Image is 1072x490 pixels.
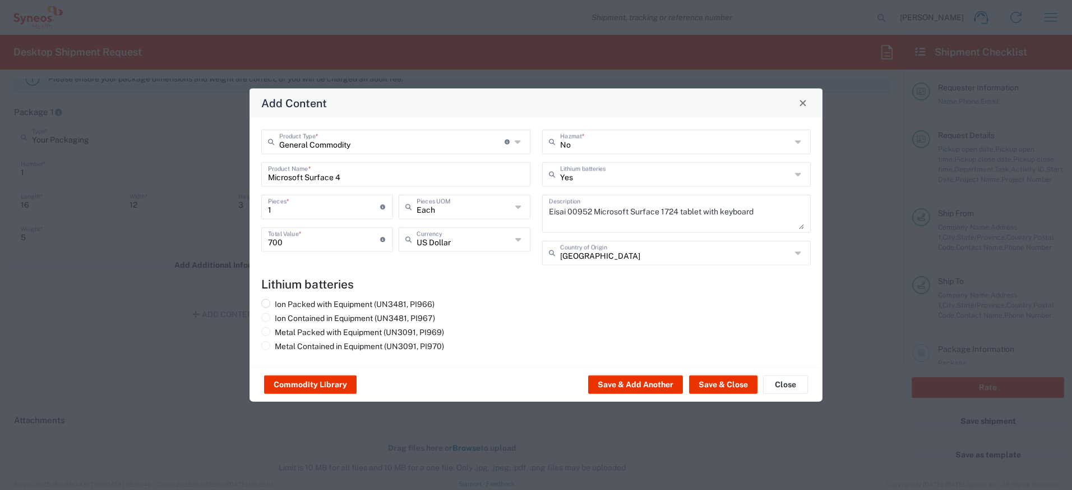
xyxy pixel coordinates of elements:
button: Save & Add Another [588,375,683,393]
button: Close [763,375,808,393]
label: Metal Packed with Equipment (UN3091, PI969) [261,327,444,337]
label: Ion Contained in Equipment (UN3481, PI967) [261,313,435,323]
button: Save & Close [689,375,757,393]
button: Commodity Library [264,375,357,393]
h4: Add Content [261,94,327,111]
h4: Lithium batteries [261,277,811,291]
label: Ion Packed with Equipment (UN3481, PI966) [261,299,435,309]
label: Metal Contained in Equipment (UN3091, PI970) [261,341,444,351]
button: Close [795,95,811,111]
